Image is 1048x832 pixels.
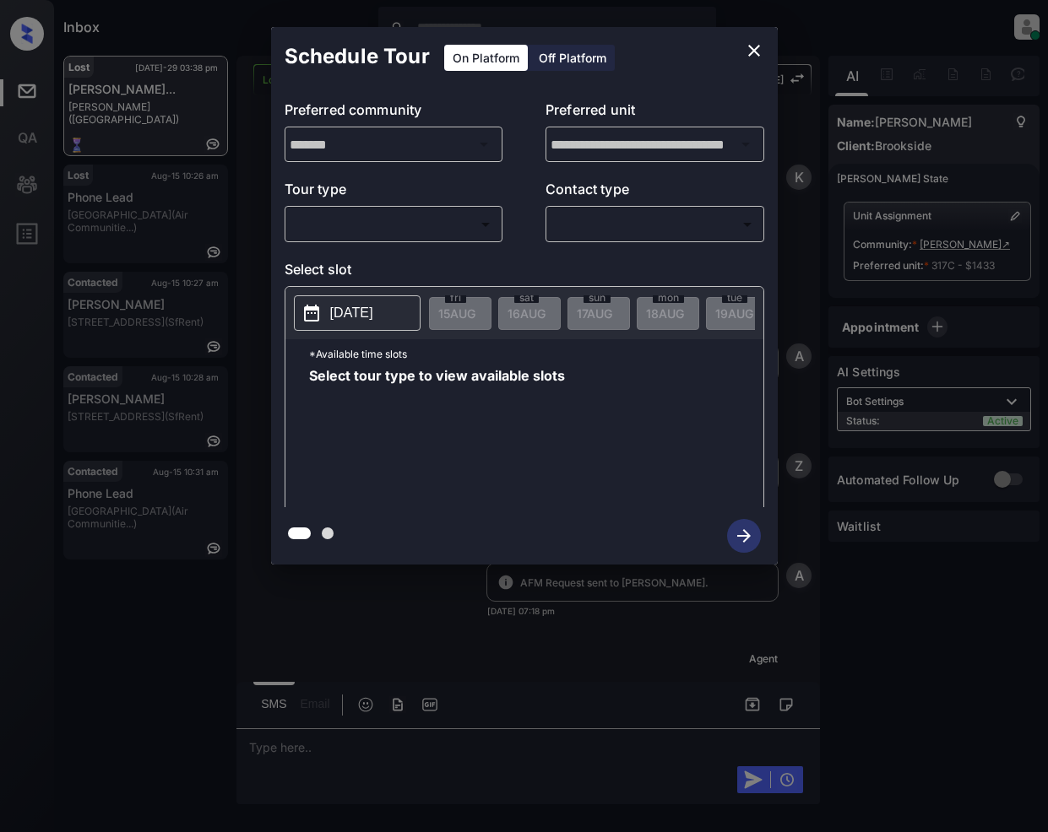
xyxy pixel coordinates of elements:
p: Select slot [285,259,764,286]
div: On Platform [444,45,528,71]
button: close [737,34,771,68]
p: Preferred community [285,100,503,127]
button: [DATE] [294,295,421,331]
h2: Schedule Tour [271,27,443,86]
p: *Available time slots [309,339,763,369]
p: Tour type [285,179,503,206]
p: Preferred unit [546,100,764,127]
span: Select tour type to view available slots [309,369,565,504]
p: [DATE] [330,303,373,323]
div: Off Platform [530,45,615,71]
p: Contact type [546,179,764,206]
